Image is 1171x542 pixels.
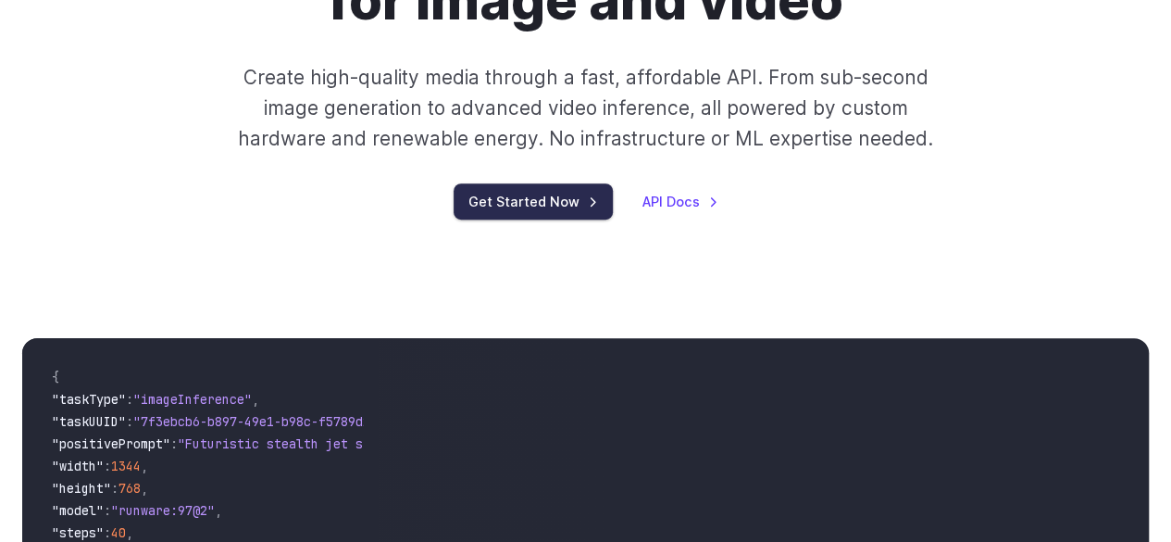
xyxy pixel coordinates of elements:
span: { [52,369,59,385]
span: "runware:97@2" [111,502,215,519]
span: , [252,391,259,408]
a: Get Started Now [454,183,613,220]
span: : [126,391,133,408]
span: "Futuristic stealth jet streaking through a neon-lit cityscape with glowing purple exhaust" [178,435,852,452]
span: "taskType" [52,391,126,408]
span: : [104,524,111,541]
span: 768 [118,480,141,497]
span: "imageInference" [133,391,252,408]
span: "7f3ebcb6-b897-49e1-b98c-f5789d2d40d7" [133,413,415,430]
span: : [111,480,118,497]
span: "model" [52,502,104,519]
span: , [141,480,148,497]
span: "width" [52,458,104,474]
span: 1344 [111,458,141,474]
span: , [126,524,133,541]
span: , [215,502,222,519]
span: "height" [52,480,111,497]
span: "positivePrompt" [52,435,170,452]
p: Create high-quality media through a fast, affordable API. From sub-second image generation to adv... [225,62,946,155]
span: : [170,435,178,452]
span: , [141,458,148,474]
span: "steps" [52,524,104,541]
span: 40 [111,524,126,541]
a: API Docs [642,191,718,212]
span: : [104,502,111,519]
span: : [104,458,111,474]
span: : [126,413,133,430]
span: "taskUUID" [52,413,126,430]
